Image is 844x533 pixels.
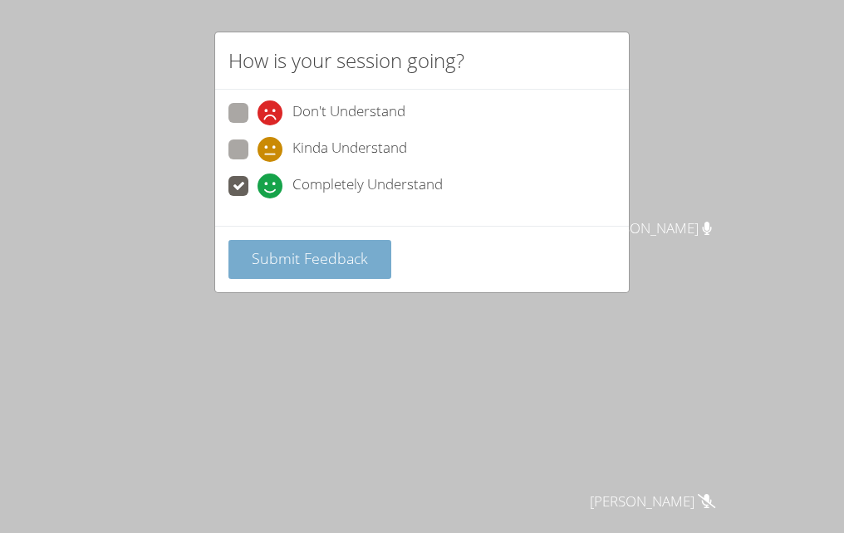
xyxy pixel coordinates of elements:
[228,46,464,76] h2: How is your session going?
[292,137,407,162] span: Kinda Understand
[292,174,443,198] span: Completely Understand
[292,100,405,125] span: Don't Understand
[252,248,368,268] span: Submit Feedback
[228,240,391,279] button: Submit Feedback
